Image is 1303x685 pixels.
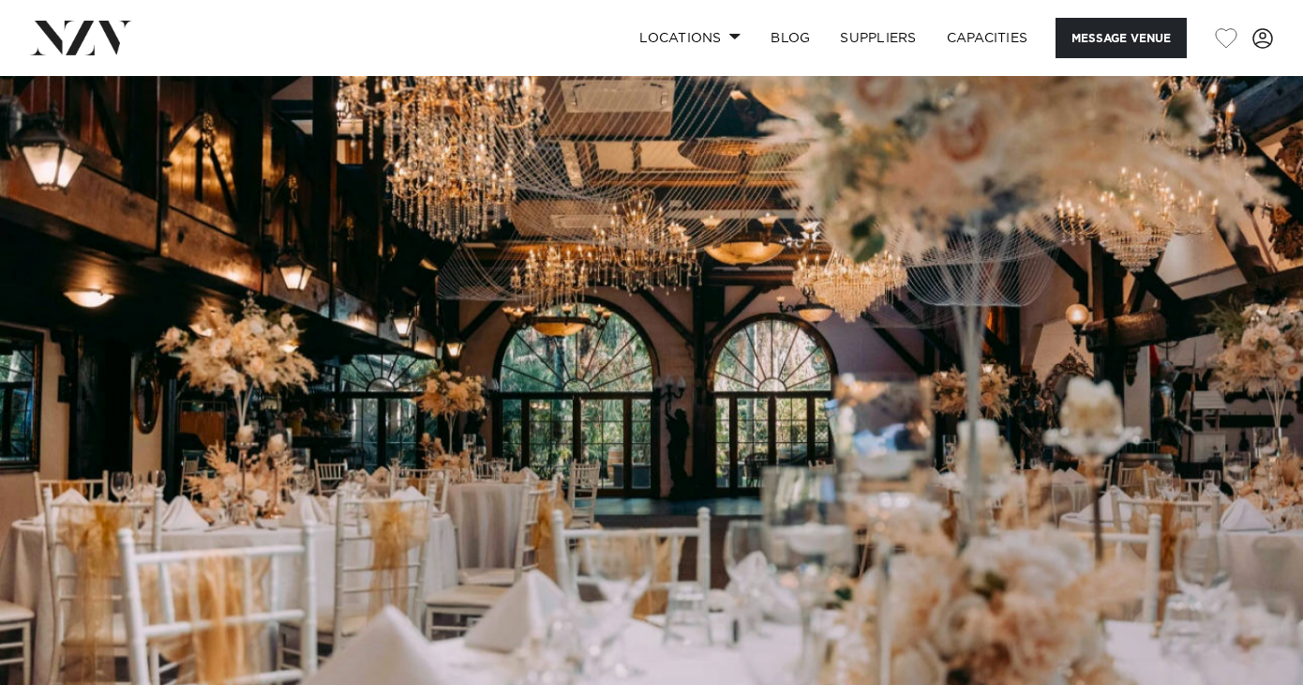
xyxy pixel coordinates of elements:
a: BLOG [756,18,825,58]
img: nzv-logo.png [30,21,132,54]
a: Locations [624,18,756,58]
a: SUPPLIERS [825,18,931,58]
a: Capacities [932,18,1043,58]
button: Message Venue [1056,18,1187,58]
